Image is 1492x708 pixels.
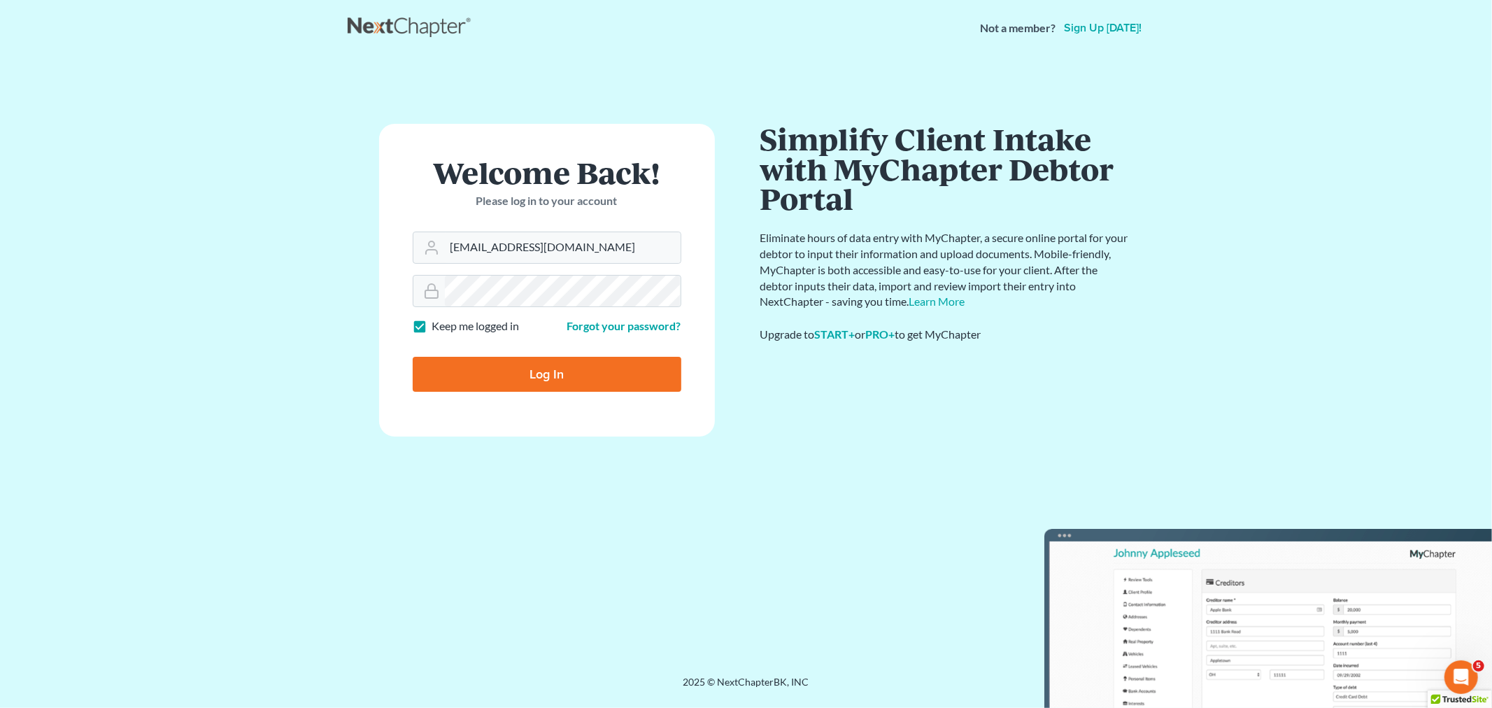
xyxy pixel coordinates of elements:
a: PRO+ [866,327,895,341]
a: Forgot your password? [567,319,681,332]
input: Email Address [445,232,681,263]
span: 5 [1473,660,1484,672]
a: Learn More [909,295,965,308]
h1: Simplify Client Intake with MyChapter Debtor Portal [760,124,1131,213]
p: Please log in to your account [413,193,681,209]
iframe: Intercom live chat [1444,660,1478,694]
h1: Welcome Back! [413,157,681,187]
strong: Not a member? [981,20,1056,36]
label: Keep me logged in [432,318,520,334]
p: Eliminate hours of data entry with MyChapter, a secure online portal for your debtor to input the... [760,230,1131,310]
div: Upgrade to or to get MyChapter [760,327,1131,343]
a: START+ [815,327,855,341]
input: Log In [413,357,681,392]
a: Sign up [DATE]! [1062,22,1145,34]
div: 2025 © NextChapterBK, INC [348,675,1145,700]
